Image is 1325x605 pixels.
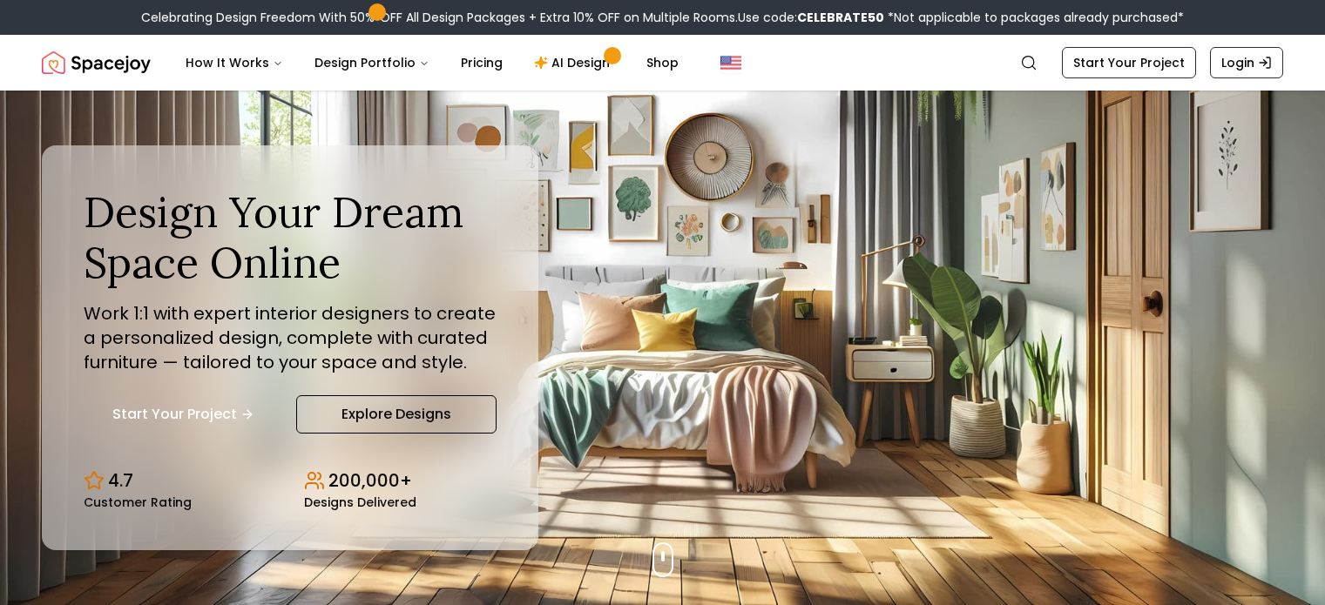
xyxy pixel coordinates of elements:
span: Use code: [738,9,884,26]
b: CELEBRATE50 [797,9,884,26]
p: 4.7 [108,468,133,493]
button: How It Works [172,45,297,80]
a: AI Design [520,45,629,80]
span: *Not applicable to packages already purchased* [884,9,1184,26]
nav: Global [42,35,1283,91]
button: Design Portfolio [301,45,443,80]
p: 200,000+ [328,468,412,493]
small: Customer Rating [84,496,192,508]
a: Explore Designs [296,395,497,434]
div: Celebrating Design Freedom With 50% OFF All Design Packages + Extra 10% OFF on Multiple Rooms. [141,9,1184,26]
p: Work 1:1 with expert interior designers to create a personalized design, complete with curated fu... [84,301,497,374]
nav: Main [172,45,693,80]
a: Login [1210,47,1283,78]
h1: Design Your Dream Space Online [84,187,497,287]
a: Shop [632,45,693,80]
img: Spacejoy Logo [42,45,151,80]
a: Spacejoy [42,45,151,80]
img: United States [720,52,741,73]
a: Start Your Project [1062,47,1196,78]
a: Start Your Project [84,395,282,434]
div: Design stats [84,454,497,508]
a: Pricing [447,45,517,80]
small: Designs Delivered [304,496,416,508]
